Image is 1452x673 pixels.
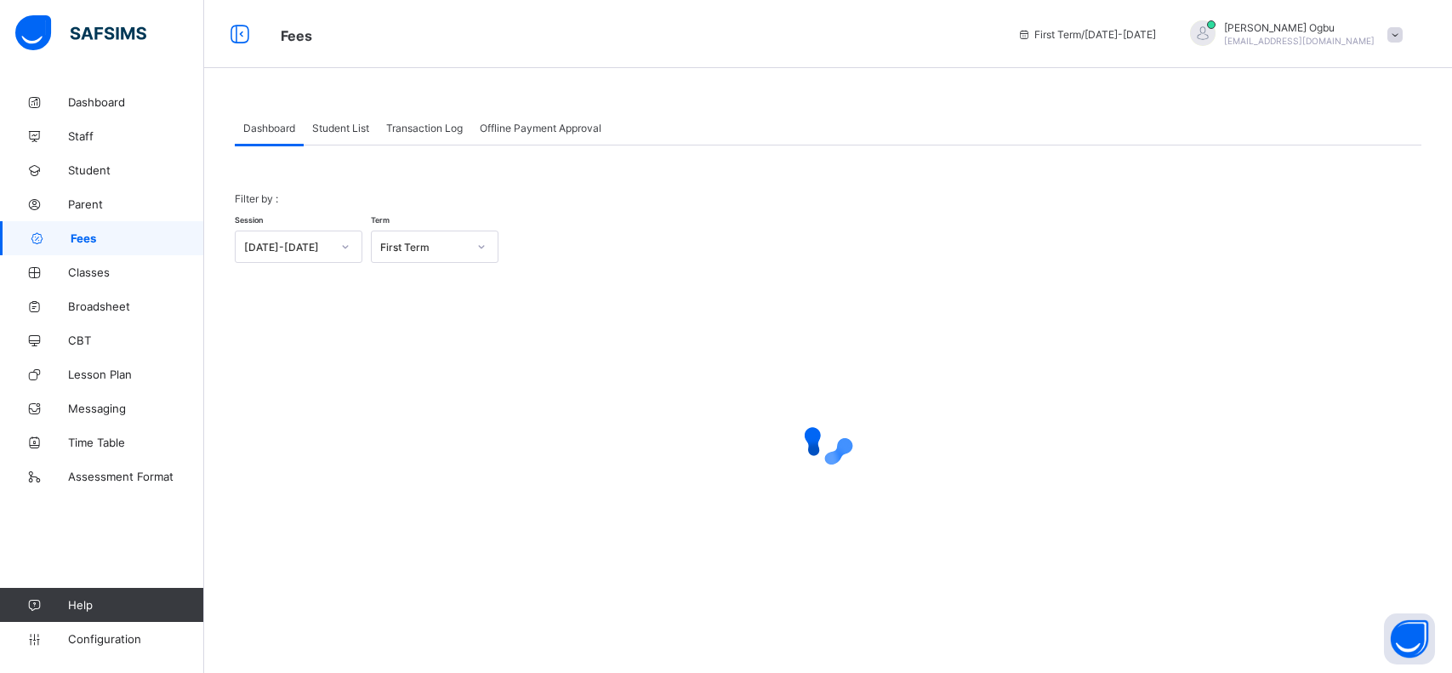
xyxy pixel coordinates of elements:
[1224,36,1375,46] span: [EMAIL_ADDRESS][DOMAIN_NAME]
[371,215,390,225] span: Term
[68,334,204,347] span: CBT
[71,231,204,245] span: Fees
[380,241,467,254] div: First Term
[68,402,204,415] span: Messaging
[68,197,204,211] span: Parent
[244,241,331,254] div: [DATE]-[DATE]
[68,163,204,177] span: Student
[68,436,204,449] span: Time Table
[386,122,463,134] span: Transaction Log
[1224,21,1375,34] span: [PERSON_NAME] Ogbu
[312,122,369,134] span: Student List
[68,129,204,143] span: Staff
[1384,613,1435,664] button: Open asap
[68,632,203,646] span: Configuration
[1017,28,1156,41] span: session/term information
[235,192,278,205] span: Filter by :
[235,215,263,225] span: Session
[480,122,601,134] span: Offline Payment Approval
[281,27,312,44] span: Fees
[68,598,203,612] span: Help
[15,15,146,51] img: safsims
[68,470,204,483] span: Assessment Format
[68,265,204,279] span: Classes
[243,122,295,134] span: Dashboard
[68,368,204,381] span: Lesson Plan
[68,299,204,313] span: Broadsheet
[1173,20,1411,48] div: AnnOgbu
[68,95,204,109] span: Dashboard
